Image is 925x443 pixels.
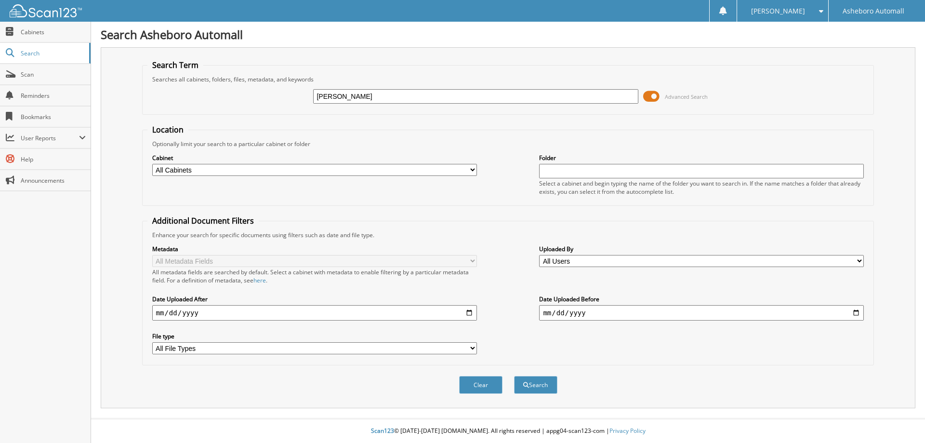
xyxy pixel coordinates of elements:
span: Scan123 [371,427,394,435]
span: [PERSON_NAME] [751,8,805,14]
span: Advanced Search [665,93,708,100]
button: Search [514,376,557,394]
span: Search [21,49,84,57]
span: Bookmarks [21,113,86,121]
span: Help [21,155,86,163]
legend: Additional Document Filters [147,215,259,226]
label: File type [152,332,477,340]
div: Enhance your search for specific documents using filters such as date and file type. [147,231,869,239]
label: Uploaded By [539,245,864,253]
input: end [539,305,864,321]
div: © [DATE]-[DATE] [DOMAIN_NAME]. All rights reserved | appg04-scan123-com | [91,419,925,443]
div: Searches all cabinets, folders, files, metadata, and keywords [147,75,869,83]
div: Select a cabinet and begin typing the name of the folder you want to search in. If the name match... [539,179,864,196]
iframe: Chat Widget [877,397,925,443]
div: All metadata fields are searched by default. Select a cabinet with metadata to enable filtering b... [152,268,477,284]
a: here [253,276,266,284]
span: Cabinets [21,28,86,36]
label: Date Uploaded Before [539,295,864,303]
label: Cabinet [152,154,477,162]
legend: Location [147,124,188,135]
span: Asheboro Automall [843,8,904,14]
img: scan123-logo-white.svg [10,4,82,17]
a: Privacy Policy [609,427,646,435]
span: User Reports [21,134,79,142]
button: Clear [459,376,502,394]
label: Metadata [152,245,477,253]
label: Folder [539,154,864,162]
div: Optionally limit your search to a particular cabinet or folder [147,140,869,148]
h1: Search Asheboro Automall [101,27,915,42]
label: Date Uploaded After [152,295,477,303]
span: Scan [21,70,86,79]
span: Announcements [21,176,86,185]
span: Reminders [21,92,86,100]
input: start [152,305,477,321]
legend: Search Term [147,60,203,70]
